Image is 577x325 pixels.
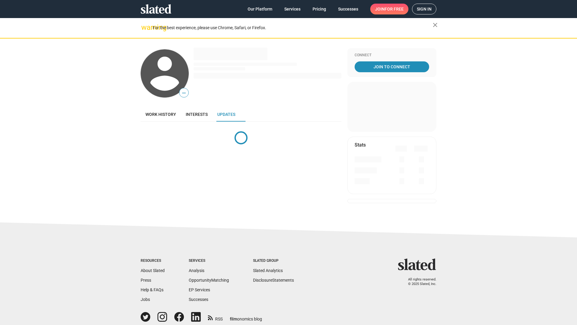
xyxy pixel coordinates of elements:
div: Services [189,258,229,263]
div: Slated Group [253,258,294,263]
mat-card-title: Stats [355,142,366,148]
span: Work history [145,112,176,117]
mat-icon: close [432,21,439,29]
a: EP Services [189,287,210,292]
a: Joinfor free [370,4,408,14]
span: for free [385,4,404,14]
span: Successes [338,4,358,14]
span: Sign in [417,4,432,14]
span: Our Platform [248,4,272,14]
span: film [230,317,237,321]
a: Help & FAQs [141,287,163,292]
a: Join To Connect [355,61,429,72]
a: Press [141,278,151,283]
a: Work history [141,107,181,122]
mat-icon: warning [141,24,148,31]
a: Updates [212,107,240,122]
a: Successes [189,297,208,302]
a: Our Platform [243,4,277,14]
a: Services [279,4,305,14]
div: Connect [355,53,429,58]
a: RSS [208,313,223,322]
span: Interests [186,112,208,117]
a: Jobs [141,297,150,302]
a: Successes [333,4,363,14]
a: DisclosureStatements [253,278,294,283]
a: Analysis [189,268,204,273]
a: Sign in [412,4,436,14]
span: Updates [217,112,235,117]
a: Interests [181,107,212,122]
span: Join [375,4,404,14]
span: Pricing [313,4,326,14]
div: For the best experience, please use Chrome, Safari, or Firefox. [153,24,433,32]
p: All rights reserved. © 2025 Slated, Inc. [402,277,436,286]
span: — [179,89,188,97]
span: Services [284,4,301,14]
div: Resources [141,258,165,263]
a: filmonomics blog [230,311,262,322]
a: Slated Analytics [253,268,283,273]
span: Join To Connect [356,61,428,72]
a: About Slated [141,268,165,273]
a: OpportunityMatching [189,278,229,283]
a: Pricing [308,4,331,14]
